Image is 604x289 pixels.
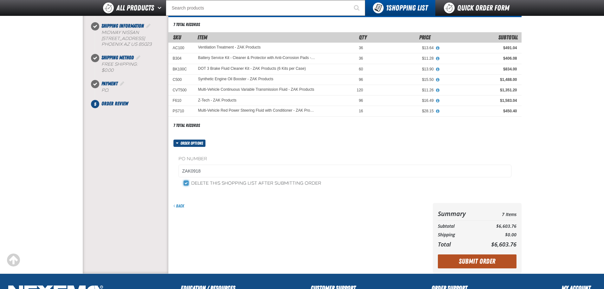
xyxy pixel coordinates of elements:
a: SKU [173,34,181,41]
div: 7 total records [173,122,200,128]
td: AC100 [168,43,194,53]
a: Edit Shipping Method [135,55,141,61]
span: 120 [357,88,363,92]
a: Edit Payment [119,81,125,87]
div: $15.50 [372,77,434,82]
th: Total [438,239,479,249]
a: Multi-Vehicle Continuous Variable Transmission Fluid - ZAK Products [198,88,315,92]
td: 7 Items [479,208,516,219]
li: Shipping Information. Step 2 of 5. Completed [95,22,168,54]
span: 96 [359,77,363,82]
td: $6,603.76 [479,222,516,231]
a: DOT 3 Brake Fluid Cleaner Kit - ZAK Products (6 Kits per Case) [198,67,306,71]
div: $834.00 [443,67,517,72]
div: $16.49 [372,98,434,103]
div: $13.64 [372,45,434,50]
button: View All Prices for Battery Service Kit - Cleaner & Protector with Anti-Corrosion Pads - ZAK Prod... [434,56,442,62]
button: View All Prices for Multi-Vehicle Red Power Steering Fluid with Conditioner - ZAK Products [434,108,442,114]
span: Item [198,34,207,41]
button: View All Prices for DOT 3 Brake Fluid Cleaner Kit - ZAK Products (6 Kits per Case) [434,67,442,72]
span: Midway Nissan [101,30,139,35]
div: P.O. [101,88,168,94]
div: $13.90 [372,67,434,72]
div: $491.04 [443,45,517,50]
a: Ventilation Treatment - ZAK Products [198,45,261,50]
td: PS710 [168,106,194,116]
label: Delete this shopping list after submitting order [184,181,321,187]
span: Shipping Method [101,55,134,61]
span: Order options [180,140,205,147]
span: [STREET_ADDRESS] [101,36,145,41]
a: Z-Tech - ZAK Products [198,98,237,102]
th: Summary [438,208,479,219]
strong: $0.00 [101,68,114,73]
span: 96 [359,98,363,103]
span: Shopping List [386,3,428,12]
td: C500 [168,74,194,85]
button: Submit Order [438,254,516,268]
th: Shipping [438,231,479,239]
span: Qty [359,34,367,41]
td: BK100C [168,64,194,74]
td: $0.00 [479,231,516,239]
span: 16 [359,109,363,113]
li: Payment. Step 4 of 5. Completed [95,80,168,100]
div: Scroll to the top [6,253,20,267]
button: Order options [173,140,206,147]
a: Edit Shipping Information [145,23,152,29]
td: F610 [168,95,194,106]
div: $11.26 [372,88,434,93]
div: 7 total records [173,22,200,28]
button: View All Prices for Multi-Vehicle Continuous Variable Transmission Fluid - ZAK Products [434,88,442,93]
div: $11.28 [372,56,434,61]
label: PO Number [179,156,511,162]
li: Order Review. Step 5 of 5. Not Completed [95,100,168,108]
div: $1,488.00 [443,77,517,82]
div: $1,351.20 [443,88,517,93]
a: Back [173,203,184,208]
a: Multi-Vehicle Red Power Steering Fluid with Conditioner - ZAK Products [198,108,316,113]
button: View All Prices for Z-Tech - ZAK Products [434,98,442,104]
span: PHOENIX [101,42,122,47]
a: Synthetic Engine Oil Booster - ZAK Products [198,77,273,82]
div: $450.40 [443,108,517,114]
button: View All Prices for Ventilation Treatment - ZAK Products [434,45,442,51]
span: Price [419,34,431,41]
div: $28.15 [372,108,434,114]
span: Shipping Information [101,23,144,29]
span: 36 [359,56,363,61]
td: CVT500 [168,85,194,95]
strong: 1 [386,3,388,12]
div: Free Shipping: [101,62,168,74]
bdo: 85023 [139,42,152,47]
span: Order Review [101,101,128,107]
input: Delete this shopping list after submitting order [184,181,189,186]
span: US [131,42,137,47]
td: B304 [168,53,194,64]
span: 5 [91,100,99,108]
span: Subtotal [498,34,518,41]
span: AZ [124,42,130,47]
span: Payment [101,81,118,87]
span: All Products [116,2,154,14]
button: View All Prices for Synthetic Engine Oil Booster - ZAK Products [434,77,442,83]
span: $6,603.76 [491,240,516,248]
li: Shipping Method. Step 3 of 5. Completed [95,54,168,80]
span: 36 [359,46,363,50]
div: $1,583.04 [443,98,517,103]
a: Battery Service Kit - Cleaner & Protector with Anti-Corrosion Pads - ZAK Products [198,56,316,60]
th: Subtotal [438,222,479,231]
div: $406.08 [443,56,517,61]
span: 60 [359,67,363,71]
